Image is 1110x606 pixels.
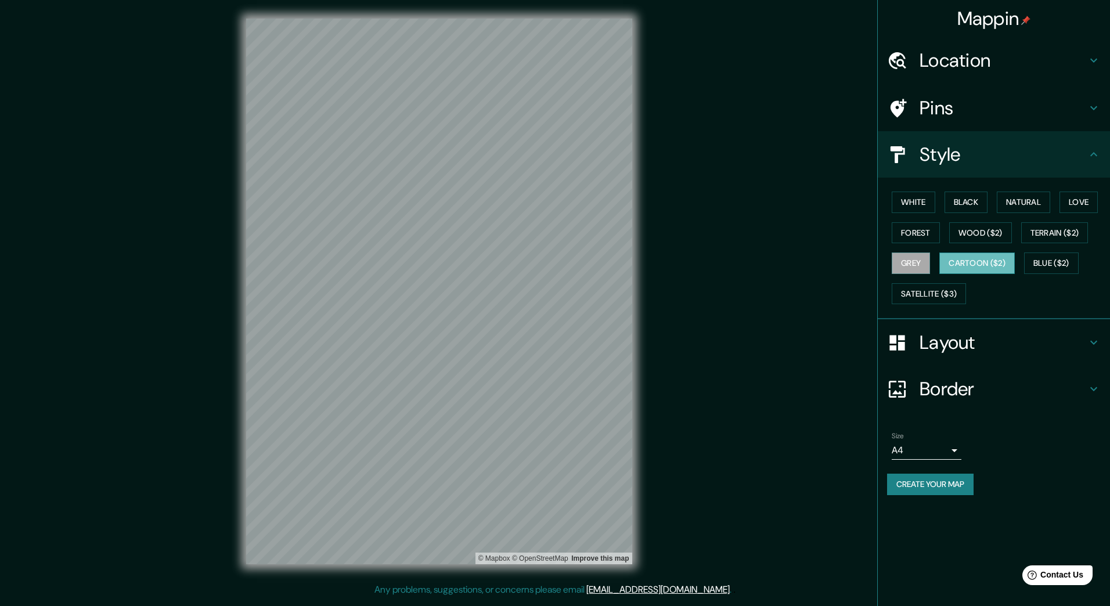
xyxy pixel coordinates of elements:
canvas: Map [246,19,632,564]
div: . [731,583,733,597]
iframe: Help widget launcher [1007,561,1097,593]
div: Layout [878,319,1110,366]
button: Black [945,192,988,213]
label: Size [892,431,904,441]
div: Pins [878,85,1110,131]
button: Cartoon ($2) [939,252,1015,274]
div: . [733,583,736,597]
button: Love [1059,192,1098,213]
a: [EMAIL_ADDRESS][DOMAIN_NAME] [586,583,730,596]
a: Map feedback [571,554,629,562]
h4: Style [920,143,1087,166]
button: Natural [997,192,1050,213]
h4: Pins [920,96,1087,120]
div: Style [878,131,1110,178]
a: OpenStreetMap [512,554,568,562]
h4: Mappin [957,7,1031,30]
h4: Layout [920,331,1087,354]
a: Mapbox [478,554,510,562]
p: Any problems, suggestions, or concerns please email . [374,583,731,597]
img: pin-icon.png [1021,16,1030,25]
button: Terrain ($2) [1021,222,1089,244]
h4: Location [920,49,1087,72]
button: Blue ($2) [1024,252,1079,274]
button: Create your map [887,474,974,495]
button: White [892,192,935,213]
button: Grey [892,252,930,274]
div: Border [878,366,1110,412]
button: Satellite ($3) [892,283,966,305]
button: Wood ($2) [949,222,1012,244]
div: Location [878,37,1110,84]
div: A4 [892,441,961,460]
button: Forest [892,222,940,244]
h4: Border [920,377,1087,401]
